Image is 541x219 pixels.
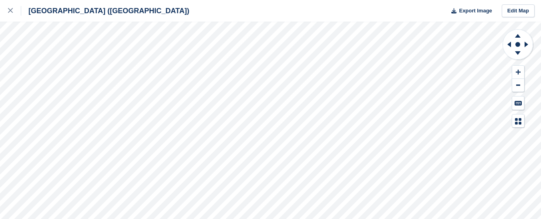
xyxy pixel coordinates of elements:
[512,96,524,110] button: Keyboard Shortcuts
[502,4,535,18] a: Edit Map
[446,4,492,18] button: Export Image
[512,66,524,79] button: Zoom In
[21,6,189,16] div: [GEOGRAPHIC_DATA] ([GEOGRAPHIC_DATA])
[512,115,524,128] button: Map Legend
[459,7,492,15] span: Export Image
[512,79,524,92] button: Zoom Out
